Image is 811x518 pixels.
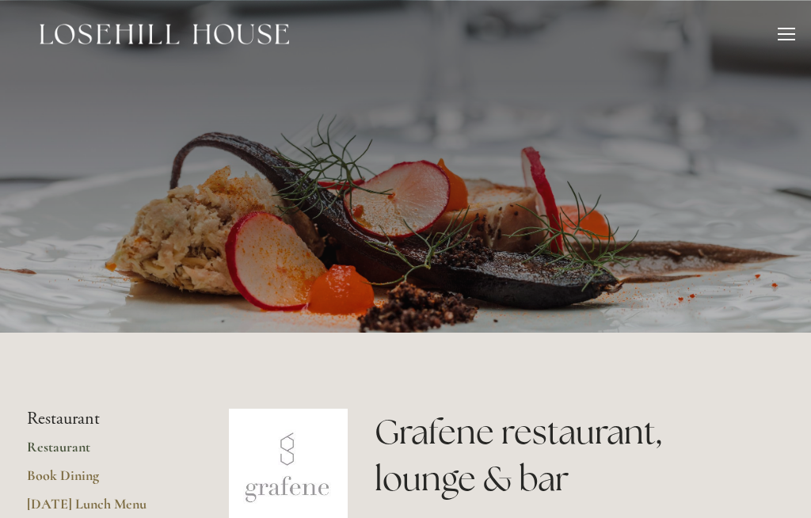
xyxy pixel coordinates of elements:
li: Restaurant [27,409,178,429]
a: Book Dining [27,467,178,495]
img: Losehill House [40,24,289,44]
a: Restaurant [27,438,178,467]
h1: Grafene restaurant, lounge & bar [375,409,784,502]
